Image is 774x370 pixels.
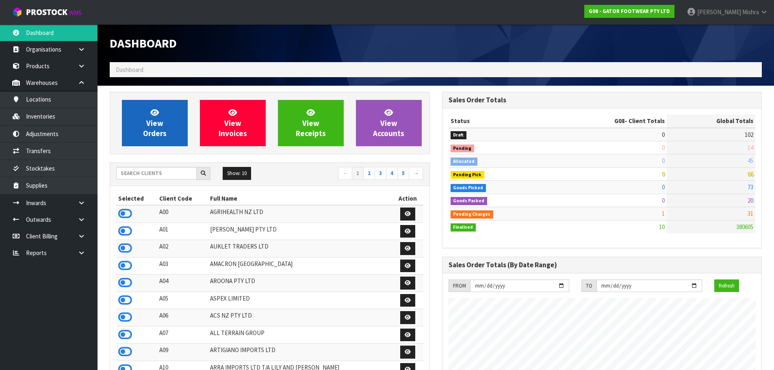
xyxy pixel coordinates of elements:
a: G08 - GATOR FOOTWEAR PTY LTD [584,5,674,18]
input: Search clients [116,167,197,180]
th: Action [392,192,423,205]
img: cube-alt.png [12,7,22,17]
td: A09 [157,344,208,361]
td: AMACRON [GEOGRAPHIC_DATA] [208,257,392,275]
td: AGRIHEALTH NZ LTD [208,205,392,223]
button: Refresh [714,279,739,292]
h3: Sales Order Totals (By Date Range) [449,261,756,269]
small: WMS [69,9,82,17]
span: Mishra [742,8,759,16]
th: Selected [116,192,157,205]
span: 31 [748,210,753,217]
td: A05 [157,292,208,309]
th: Full Name [208,192,392,205]
span: ProStock [26,7,67,17]
span: 66 [748,170,753,178]
div: TO [581,279,596,292]
a: ViewReceipts [278,100,344,146]
span: Dashboard [116,66,143,74]
nav: Page navigation [276,167,423,181]
a: 4 [386,167,398,180]
td: A03 [157,257,208,275]
span: 1 [662,210,665,217]
span: 45 [748,157,753,164]
span: 0 [662,144,665,151]
span: Goods Packed [451,197,488,205]
span: Pending [451,145,475,153]
span: Draft [451,131,467,139]
a: ← [338,167,352,180]
span: 0 [662,170,665,178]
span: Goods Picked [451,184,486,192]
span: Allocated [451,158,478,166]
span: 0 [662,157,665,164]
th: Global Totals [667,115,755,128]
td: ALL TERRAIN GROUP [208,326,392,344]
a: 3 [375,167,386,180]
td: A06 [157,309,208,327]
button: Show: 10 [223,167,251,180]
span: Finalised [451,223,476,232]
a: 5 [397,167,409,180]
th: - Client Totals [549,115,667,128]
td: [PERSON_NAME] PTY LTD [208,223,392,240]
a: ViewInvoices [200,100,266,146]
span: [PERSON_NAME] [697,8,741,16]
span: Pending Pick [451,171,485,179]
span: View Invoices [219,108,247,138]
h3: Sales Order Totals [449,96,756,104]
span: 0 [662,197,665,204]
span: 380605 [736,223,753,231]
a: 1 [352,167,364,180]
td: ACS NZ PTY LTD [208,309,392,327]
span: 0 [662,131,665,138]
span: G08 [614,117,625,125]
td: A07 [157,326,208,344]
div: FROM [449,279,470,292]
span: 20 [748,197,753,204]
span: View Orders [143,108,167,138]
a: ViewOrders [122,100,188,146]
span: 14 [748,144,753,151]
a: → [409,167,423,180]
td: A02 [157,240,208,257]
td: ASPEX LIMITED [208,292,392,309]
a: 2 [363,167,375,180]
span: View Receipts [296,108,326,138]
td: ARTIGIANO IMPORTS LTD [208,344,392,361]
span: Pending Charges [451,210,494,219]
th: Client Code [157,192,208,205]
td: A01 [157,223,208,240]
span: 102 [745,131,753,138]
td: A04 [157,275,208,292]
a: ViewAccounts [356,100,422,146]
span: Dashboard [110,35,177,51]
td: AROONA PTY LTD [208,275,392,292]
span: 10 [659,223,665,231]
span: 0 [662,183,665,191]
strong: G08 - GATOR FOOTWEAR PTY LTD [589,8,670,15]
td: AUKLET TRADERS LTD [208,240,392,257]
span: 73 [748,183,753,191]
span: View Accounts [373,108,404,138]
th: Status [449,115,550,128]
td: A00 [157,205,208,223]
